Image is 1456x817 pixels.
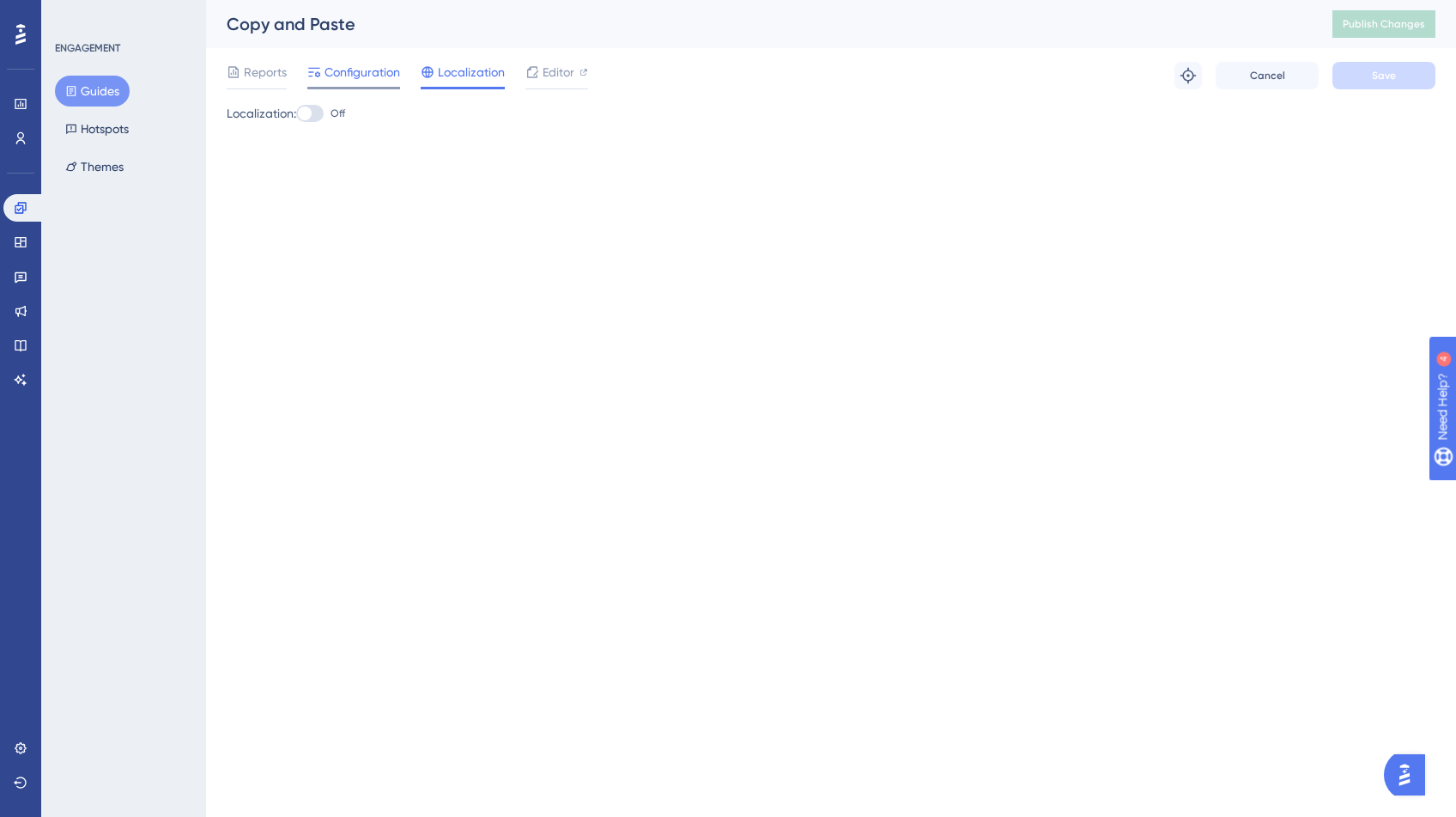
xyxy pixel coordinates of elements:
button: Save [1332,62,1435,89]
span: Editor [543,62,574,82]
button: Cancel [1216,62,1319,89]
iframe: UserGuiding AI Assistant Launcher [1384,749,1435,801]
button: Guides [55,76,130,107]
span: Need Help? [40,4,107,25]
span: Publish Changes [1343,17,1425,31]
span: Reports [244,62,287,82]
span: Cancel [1250,69,1285,82]
div: ENGAGEMENT [55,41,120,55]
span: Configuration [325,62,400,82]
div: Copy and Paste [227,12,1289,36]
div: 4 [119,9,124,22]
button: Publish Changes [1332,10,1435,38]
span: Save [1372,69,1396,82]
span: Localization [438,62,505,82]
button: Hotspots [55,113,139,144]
button: Themes [55,151,134,182]
div: Localization: [227,103,1435,124]
span: Off [331,107,345,120]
